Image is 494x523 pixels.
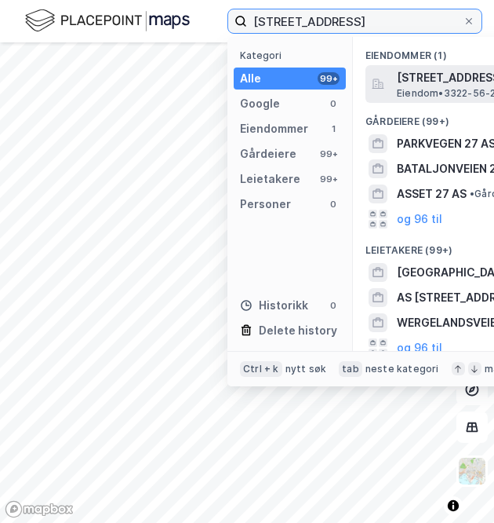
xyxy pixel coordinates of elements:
span: ASSET 27 AS [397,185,467,203]
div: 0 [327,97,340,110]
div: Eiendommer [240,119,308,138]
div: tab [339,361,362,377]
div: Leietakere [240,170,300,188]
div: 99+ [318,72,340,85]
button: og 96 til [397,338,442,357]
div: Kategori [240,49,346,61]
div: Personer [240,195,291,214]
div: 99+ [318,148,340,160]
div: Alle [240,69,261,88]
a: Mapbox homepage [5,500,74,518]
span: • [470,188,474,199]
img: logo.f888ab2527a4732fd821a326f86c7f29.svg [25,7,190,35]
div: Kontrollprogram for chat [416,448,494,523]
div: Historikk [240,296,308,315]
div: 0 [327,198,340,210]
div: 0 [327,299,340,312]
div: Gårdeiere [240,144,296,163]
button: og 96 til [397,210,442,229]
div: 1 [327,123,340,135]
div: Ctrl + k [240,361,282,377]
iframe: Chat Widget [416,448,494,523]
input: Søk på adresse, matrikkel, gårdeiere, leietakere eller personer [247,9,463,33]
div: Google [240,94,280,113]
div: nytt søk [285,363,327,375]
div: neste kategori [365,363,439,375]
div: Delete history [259,321,337,340]
div: 99+ [318,173,340,185]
